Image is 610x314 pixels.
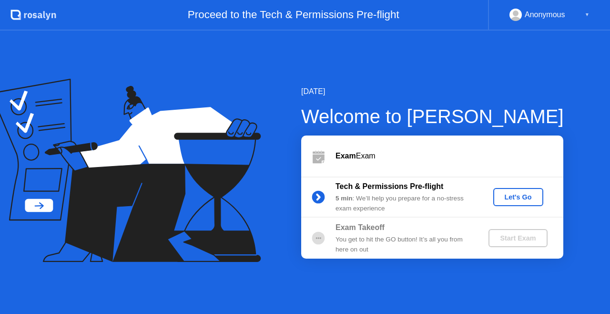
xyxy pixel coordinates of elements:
div: Anonymous [525,9,565,21]
div: [DATE] [301,86,564,97]
div: : We’ll help you prepare for a no-stress exam experience [335,194,473,213]
b: Tech & Permissions Pre-flight [335,182,443,190]
b: 5 min [335,195,353,202]
b: Exam [335,152,356,160]
div: Let's Go [497,193,539,201]
button: Let's Go [493,188,543,206]
div: ▼ [585,9,590,21]
div: Exam [335,150,563,162]
b: Exam Takeoff [335,223,385,231]
button: Start Exam [488,229,547,247]
div: Welcome to [PERSON_NAME] [301,102,564,131]
div: Start Exam [492,234,543,242]
div: You get to hit the GO button! It’s all you from here on out [335,235,473,254]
